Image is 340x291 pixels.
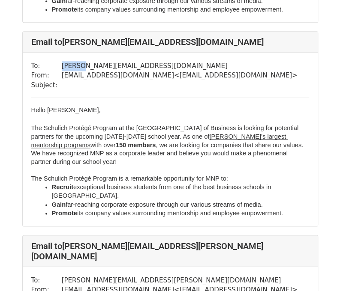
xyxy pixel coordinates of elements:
span: , we are looking for companies that share our values. We have recognized MNP as a corporate leade... [31,142,305,165]
span: [PERSON_NAME]’s largest mentorship programs [31,133,288,148]
h4: Email to [PERSON_NAME][EMAIL_ADDRESS][DOMAIN_NAME] [31,37,309,47]
td: [EMAIL_ADDRESS][DOMAIN_NAME] < [EMAIL_ADDRESS][DOMAIN_NAME] > [62,71,298,80]
span: The Schulich Protégé Program at the [GEOGRAPHIC_DATA] of Business is looking for potential partne... [31,125,301,140]
td: From: [31,71,62,80]
span: The Schulich Protégé Program is a remarkable opportunity for MNP to: [31,175,228,182]
span: Promote [52,210,77,217]
span: far-reaching corporate exposure through our various streams of media. [66,201,262,208]
span: its company values surrounding mentorship and employee empowerment. [77,6,283,13]
span: Promote [52,6,77,13]
td: To: [31,275,62,285]
td: [PERSON_NAME][EMAIL_ADDRESS][PERSON_NAME][DOMAIN_NAME] [62,275,298,285]
span: exceptional business students from one of the best business schools in [GEOGRAPHIC_DATA]. [52,184,273,199]
span: Hello [PERSON_NAME], [31,107,101,113]
td: Subject: [31,80,62,90]
span: its company values surrounding mentorship and employee empowerment. [77,210,283,217]
td: [PERSON_NAME][EMAIL_ADDRESS][DOMAIN_NAME] [62,61,298,71]
h4: Email to [PERSON_NAME][EMAIL_ADDRESS][PERSON_NAME][DOMAIN_NAME] [31,241,309,261]
span: Recruit [52,184,74,190]
iframe: Chat Widget [297,250,340,291]
span: Gain [52,201,66,208]
span: 150 members [116,142,156,148]
span: with over [90,142,116,148]
td: To: [31,61,62,71]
